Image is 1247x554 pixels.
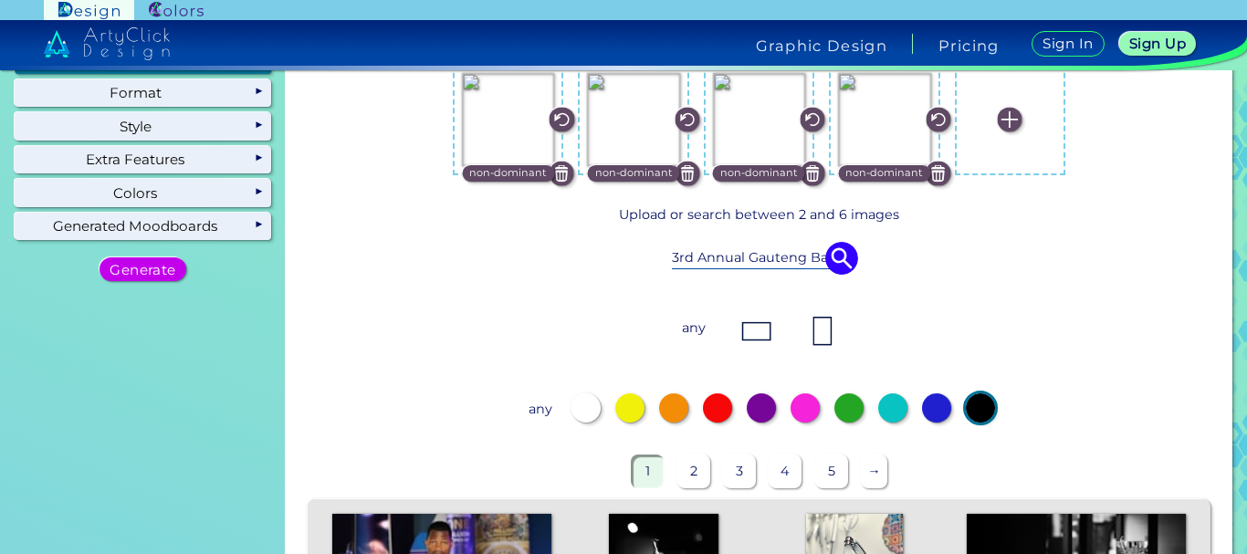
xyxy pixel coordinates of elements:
[631,455,664,488] p: 1
[845,165,923,182] p: non-dominant
[838,73,930,165] img: 89cfe538-7805-4cd6-8caf-6b41c0c51e55
[769,455,802,488] p: 4
[15,79,271,107] div: Format
[15,179,271,206] div: Colors
[44,27,170,60] img: artyclick_design_logo_white_combined_path.svg
[739,313,775,350] img: ex-mb-format-1.jpg
[998,107,1022,131] img: icon_plus_white.svg
[861,455,887,488] p: →
[15,112,271,140] div: Style
[149,2,204,19] img: ArtyClick Colors logo
[113,263,173,276] h5: Generate
[469,165,547,182] p: non-dominant
[524,393,557,426] p: any
[462,73,554,165] img: 85b3130d-28f0-4422-b3c4-c445b60e7b4b
[938,38,1000,53] a: Pricing
[677,455,710,488] p: 2
[825,242,858,275] img: icon search
[308,204,1210,225] p: Upload or search between 2 and 6 images
[15,146,271,173] div: Extra Features
[672,247,847,267] input: Search stock photos..
[1123,33,1192,55] a: Sign Up
[1132,37,1183,50] h5: Sign Up
[720,165,798,182] p: non-dominant
[677,312,710,345] p: any
[804,313,841,350] img: ex-mb-format-2.jpg
[1045,37,1091,50] h5: Sign In
[756,38,887,53] h4: Graphic Design
[595,165,673,182] p: non-dominant
[15,213,271,240] div: Generated Moodboards
[587,73,679,165] img: c66a430c-6884-42c6-86c3-d0f1f36cd111
[1035,32,1101,56] a: Sign In
[723,455,756,488] p: 3
[815,455,848,488] p: 5
[713,73,805,165] img: 499b58f1-23e4-42ca-8786-0ee53672825a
